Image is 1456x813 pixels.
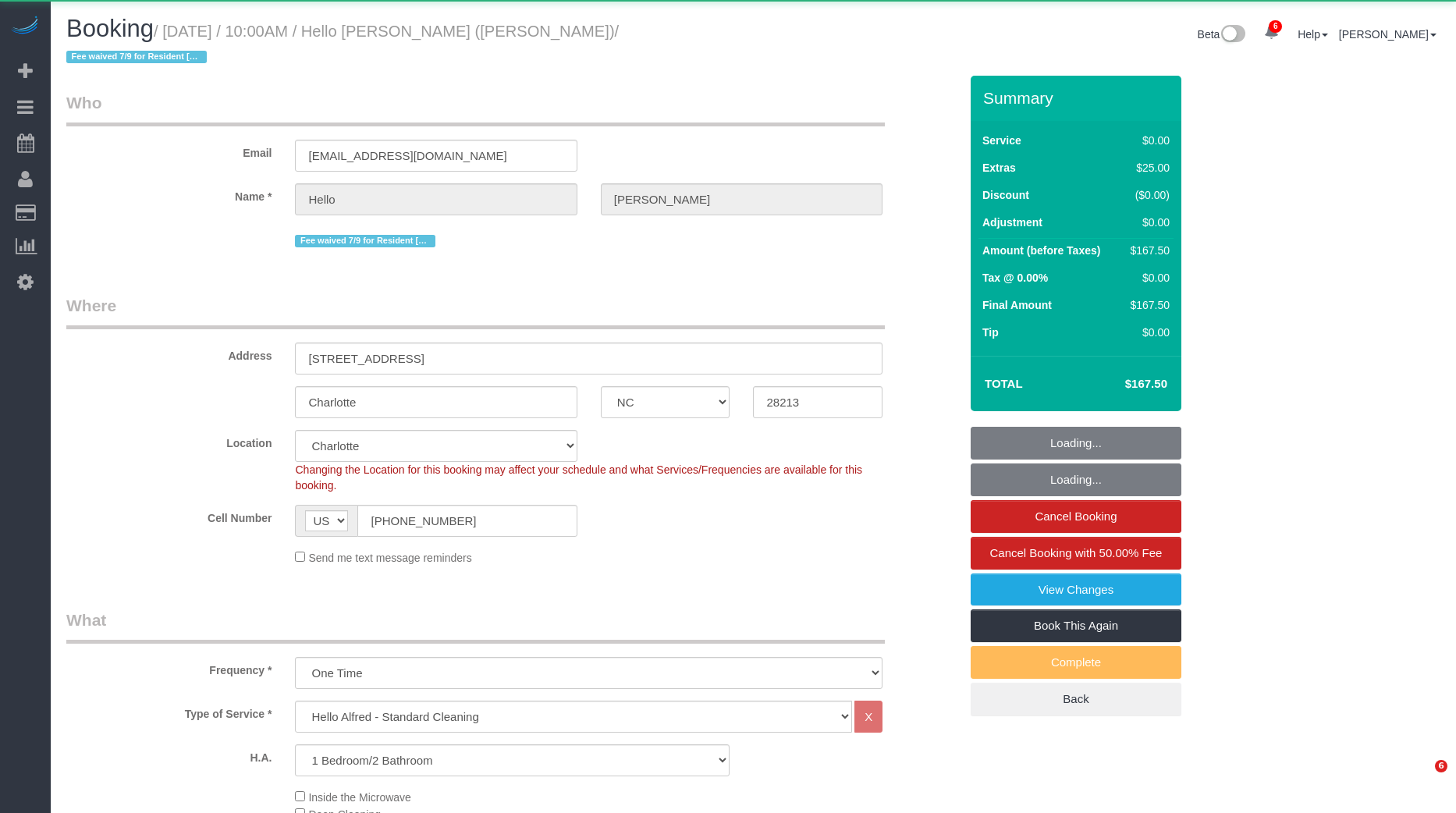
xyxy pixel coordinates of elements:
[1435,760,1447,772] span: 6
[55,343,283,364] label: Address
[66,609,885,644] legend: What
[66,91,885,126] legend: Who
[9,16,41,37] img: Automaid Logo
[55,657,283,678] label: Frequency *
[1124,160,1170,176] div: $25.00
[1124,187,1170,203] div: ($0.00)
[55,183,283,204] label: Name *
[601,183,882,215] input: Last Name
[971,683,1181,715] a: Back
[982,270,1048,286] label: Tax @ 0.00%
[1269,20,1282,33] span: 6
[990,546,1163,559] span: Cancel Booking with 50.00% Fee
[982,215,1042,230] label: Adjustment
[753,386,882,418] input: Zip Code
[295,183,577,215] input: First Name
[971,500,1181,533] a: Cancel Booking
[985,377,1023,390] strong: Total
[1124,270,1170,286] div: $0.00
[295,386,577,418] input: City
[55,430,283,451] label: Location
[357,505,577,537] input: Cell Number
[982,187,1029,203] label: Discount
[66,294,885,329] legend: Where
[1078,378,1167,391] h4: $167.50
[1298,28,1328,41] a: Help
[982,243,1100,258] label: Amount (before Taxes)
[295,463,862,492] span: Changing the Location for this booking may affect your schedule and what Services/Frequencies are...
[295,235,435,247] span: Fee waived 7/9 for Resident [PERSON_NAME]
[982,325,999,340] label: Tip
[55,701,283,722] label: Type of Service *
[1403,760,1440,797] iframe: Intercom live chat
[1124,243,1170,258] div: $167.50
[295,140,577,172] input: Email
[55,505,283,526] label: Cell Number
[66,15,154,42] span: Booking
[971,609,1181,642] a: Book This Again
[971,573,1181,606] a: View Changes
[55,140,283,161] label: Email
[66,51,207,63] span: Fee waived 7/9 for Resident [PERSON_NAME]
[308,552,471,564] span: Send me text message reminders
[1124,215,1170,230] div: $0.00
[982,297,1052,313] label: Final Amount
[971,537,1181,570] a: Cancel Booking with 50.00% Fee
[1124,325,1170,340] div: $0.00
[983,89,1174,107] h3: Summary
[1220,25,1245,45] img: New interface
[982,160,1016,176] label: Extras
[1339,28,1436,41] a: [PERSON_NAME]
[55,744,283,765] label: H.A.
[1256,16,1287,50] a: 6
[1124,133,1170,148] div: $0.00
[308,791,411,804] span: Inside the Microwave
[1198,28,1246,41] a: Beta
[982,133,1021,148] label: Service
[66,23,619,66] small: / [DATE] / 10:00AM / Hello [PERSON_NAME] ([PERSON_NAME])
[1124,297,1170,313] div: $167.50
